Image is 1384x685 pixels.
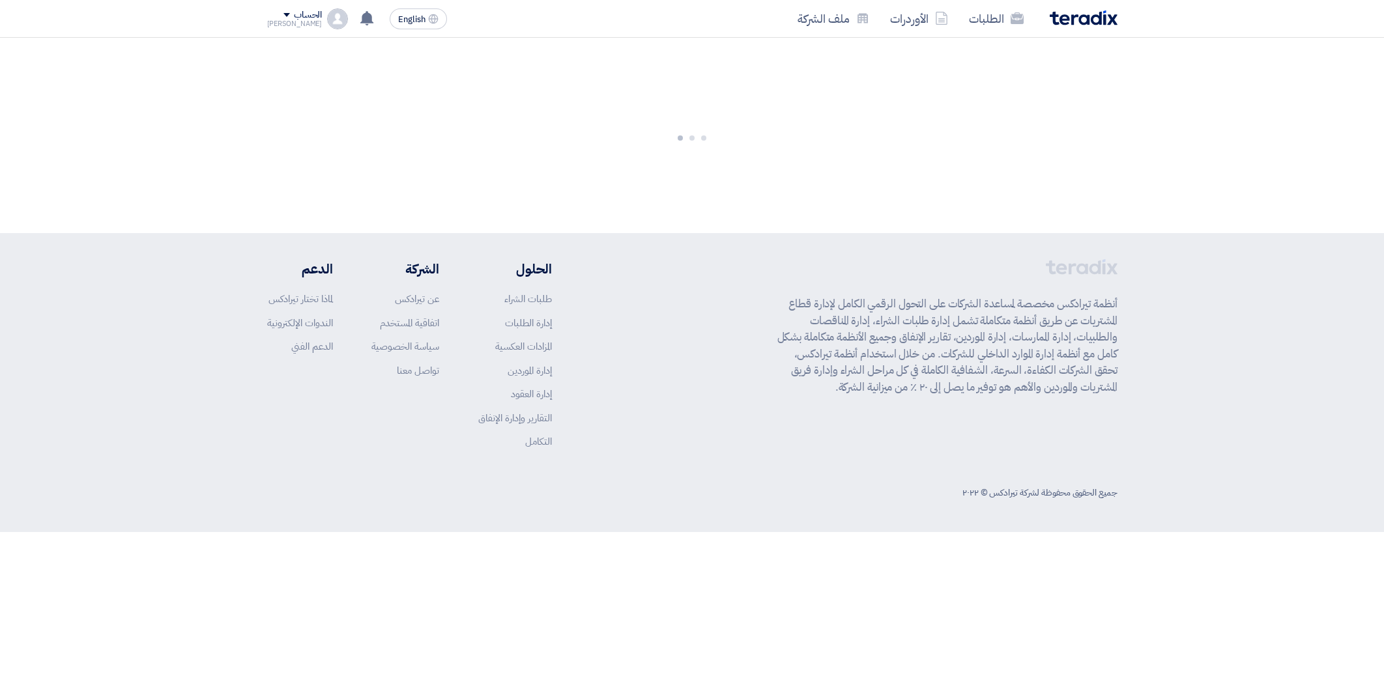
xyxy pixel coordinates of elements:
[959,3,1034,34] a: الطلبات
[294,10,322,21] div: الحساب
[495,339,552,354] a: المزادات العكسية
[962,486,1117,499] div: جميع الحقوق محفوظة لشركة تيرادكس © ٢٠٢٢
[395,292,439,306] a: عن تيرادكس
[267,20,323,27] div: [PERSON_NAME]
[291,339,333,354] a: الدعم الفني
[508,363,552,378] a: إدارة الموردين
[267,259,333,279] li: الدعم
[268,292,333,306] a: لماذا تختار تيرادكس
[371,339,439,354] a: سياسة الخصوصية
[398,15,425,24] span: English
[880,3,959,34] a: الأوردرات
[267,316,333,330] a: الندوات الإلكترونية
[505,316,552,330] a: إدارة الطلبات
[478,259,552,279] li: الحلول
[478,411,552,425] a: التقارير وإدارة الإنفاق
[380,316,439,330] a: اتفاقية المستخدم
[787,3,880,34] a: ملف الشركة
[525,434,552,449] a: التكامل
[327,8,348,29] img: profile_test.png
[777,296,1117,395] p: أنظمة تيرادكس مخصصة لمساعدة الشركات على التحول الرقمي الكامل لإدارة قطاع المشتريات عن طريق أنظمة ...
[371,259,439,279] li: الشركة
[504,292,552,306] a: طلبات الشراء
[390,8,447,29] button: English
[1050,10,1117,25] img: Teradix logo
[511,387,552,401] a: إدارة العقود
[397,363,439,378] a: تواصل معنا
